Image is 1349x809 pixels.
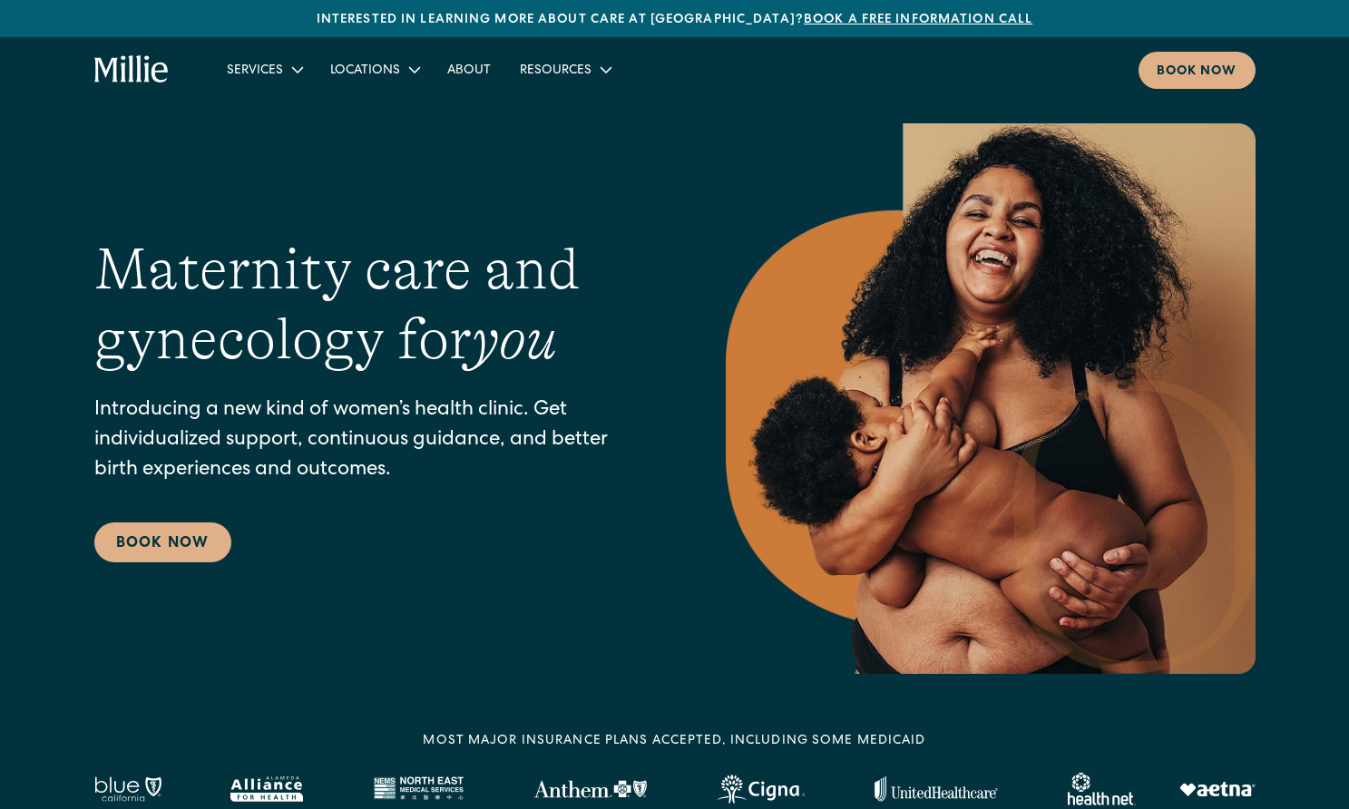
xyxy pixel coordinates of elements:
[804,14,1032,26] a: Book a free information call
[212,54,316,84] div: Services
[423,732,925,751] div: MOST MAJOR INSURANCE PLANS ACCEPTED, INCLUDING some MEDICAID
[717,775,805,804] img: Cigna logo
[875,776,998,802] img: United Healthcare logo
[94,776,161,802] img: Blue California logo
[230,776,302,802] img: Alameda Alliance logo
[505,54,624,84] div: Resources
[726,123,1256,674] img: Smiling mother with her baby in arms, celebrating body positivity and the nurturing bond of postp...
[520,62,591,81] div: Resources
[1068,773,1136,805] img: Healthnet logo
[1179,782,1256,796] img: Aetna logo
[94,235,653,375] h1: Maternity care and gynecology for
[94,396,653,486] p: Introducing a new kind of women’s health clinic. Get individualized support, continuous guidance,...
[533,780,647,798] img: Anthem Logo
[316,54,433,84] div: Locations
[1157,63,1237,82] div: Book now
[433,54,505,84] a: About
[227,62,283,81] div: Services
[373,776,464,802] img: North East Medical Services logo
[1139,52,1256,89] a: Book now
[94,55,170,84] a: home
[472,307,557,372] em: you
[94,522,231,562] a: Book Now
[330,62,400,81] div: Locations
